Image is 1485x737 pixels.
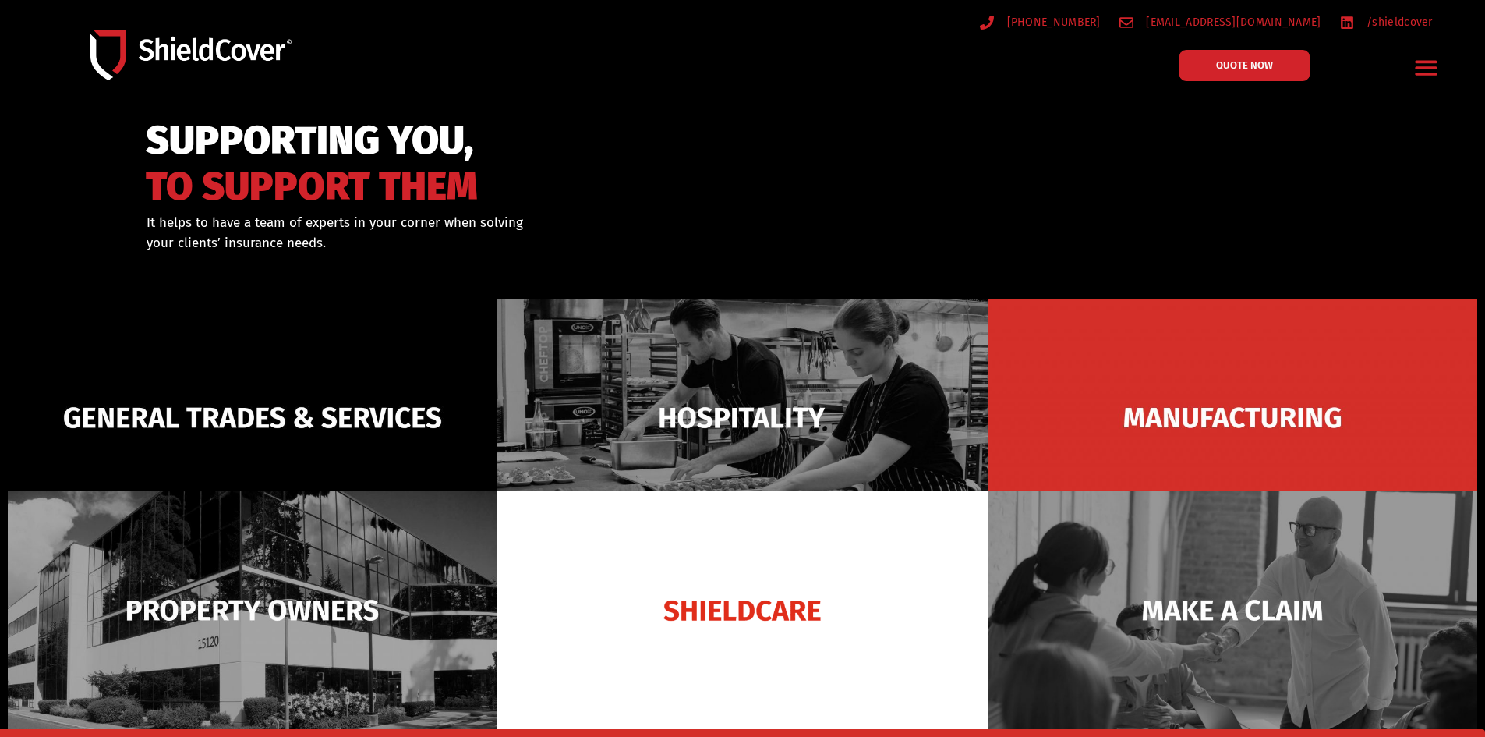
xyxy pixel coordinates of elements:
img: Shield-Cover-Underwriting-Australia-logo-full [90,30,292,80]
span: [EMAIL_ADDRESS][DOMAIN_NAME] [1142,12,1321,32]
span: QUOTE NOW [1216,60,1273,70]
div: Menu Toggle [1409,49,1445,86]
a: QUOTE NOW [1179,50,1310,81]
span: SUPPORTING YOU, [146,125,478,157]
span: [PHONE_NUMBER] [1003,12,1101,32]
span: /shieldcover [1363,12,1433,32]
p: your clients’ insurance needs. [147,233,822,253]
a: [PHONE_NUMBER] [980,12,1101,32]
div: It helps to have a team of experts in your corner when solving [147,213,822,253]
a: /shieldcover [1340,12,1433,32]
a: [EMAIL_ADDRESS][DOMAIN_NAME] [1119,12,1321,32]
